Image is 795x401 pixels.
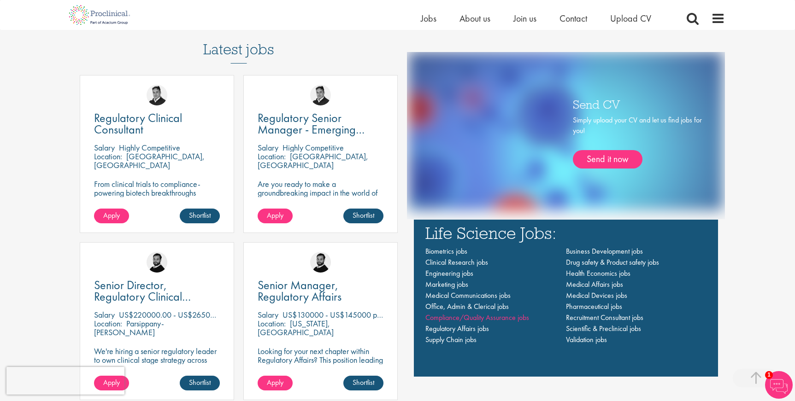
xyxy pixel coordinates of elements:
span: 1 [765,371,773,379]
p: Are you ready to make a groundbreaking impact in the world of biotechnology? Join a growing compa... [258,180,383,223]
h3: Latest jobs [203,18,274,64]
a: Supply Chain jobs [425,335,477,344]
a: Shortlist [343,376,383,390]
div: Simply upload your CV and let us find jobs for you! [573,115,702,169]
a: Shortlist [180,209,220,223]
a: Shortlist [343,209,383,223]
nav: Main navigation [425,246,707,345]
a: Medical Communications jobs [425,291,511,300]
a: Compliance/Quality Assurance jobs [425,313,529,322]
p: [GEOGRAPHIC_DATA], [GEOGRAPHIC_DATA] [258,151,368,170]
span: Location: [258,318,286,329]
a: Health Economics jobs [566,268,630,278]
img: Peter Duvall [310,85,331,105]
img: Nick Walker [147,252,167,273]
a: Scientific & Preclinical jobs [566,324,641,333]
p: We're hiring a senior regulatory leader to own clinical stage strategy across multiple programs. [94,347,220,373]
a: Senior Manager, Regulatory Affairs [258,279,383,302]
span: Senior Director, Regulatory Clinical Strategy [94,277,191,316]
span: Senior Manager, Regulatory Affairs [258,277,342,304]
p: [GEOGRAPHIC_DATA], [GEOGRAPHIC_DATA] [94,151,205,170]
a: Medical Devices jobs [566,291,627,300]
span: Location: [258,151,286,162]
span: Regulatory Senior Manager - Emerging Markets [258,110,365,149]
span: Salary [258,309,278,320]
p: Highly Competitive [119,142,180,153]
a: Jobs [421,12,436,24]
p: Highly Competitive [283,142,344,153]
a: Clinical Research jobs [425,257,488,267]
a: Office, Admin & Clerical jobs [425,302,509,311]
a: Recruitment Consultant jobs [566,313,643,322]
span: Apply [267,210,283,220]
a: Send it now [573,150,642,169]
span: Apply [103,210,120,220]
span: Salary [258,142,278,153]
a: Apply [94,209,129,223]
a: Validation jobs [566,335,607,344]
iframe: reCAPTCHA [6,367,124,395]
h3: Send CV [573,98,702,110]
a: Drug safety & Product safety jobs [566,257,659,267]
a: Regulatory Clinical Consultant [94,112,220,135]
a: Regulatory Affairs jobs [425,324,489,333]
a: Join us [513,12,536,24]
img: Peter Duvall [147,85,167,105]
a: Marketing jobs [425,279,468,289]
a: Business Development jobs [566,246,643,256]
p: Parsippany-[PERSON_NAME][GEOGRAPHIC_DATA], [GEOGRAPHIC_DATA] [94,318,172,355]
a: Senior Director, Regulatory Clinical Strategy [94,279,220,302]
span: Location: [94,318,122,329]
a: Contact [559,12,587,24]
span: Apply [267,378,283,387]
a: Engineering jobs [425,268,473,278]
a: Pharmaceutical jobs [566,302,622,311]
a: Biometrics jobs [425,246,467,256]
span: Salary [94,309,115,320]
p: US$130000 - US$145000 per annum [283,309,406,320]
span: Location: [94,151,122,162]
img: one [409,52,723,210]
a: Shortlist [180,376,220,390]
span: Salary [94,142,115,153]
a: Regulatory Senior Manager - Emerging Markets [258,112,383,135]
p: US$220000.00 - US$265000 per annum + Highly Competitive Salary [119,309,346,320]
img: Nick Walker [310,252,331,273]
a: Medical Affairs jobs [566,279,623,289]
a: Apply [258,376,293,390]
a: About us [459,12,490,24]
h3: Life Science Jobs: [425,224,707,241]
p: From clinical trials to compliance-powering biotech breakthroughs remotely, where precision meets... [94,180,220,215]
a: Upload CV [610,12,651,24]
img: Chatbot [765,371,793,399]
span: Regulatory Clinical Consultant [94,110,182,137]
p: [US_STATE], [GEOGRAPHIC_DATA] [258,318,334,337]
p: Looking for your next chapter within Regulatory Affairs? This position leading projects and worki... [258,347,383,382]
